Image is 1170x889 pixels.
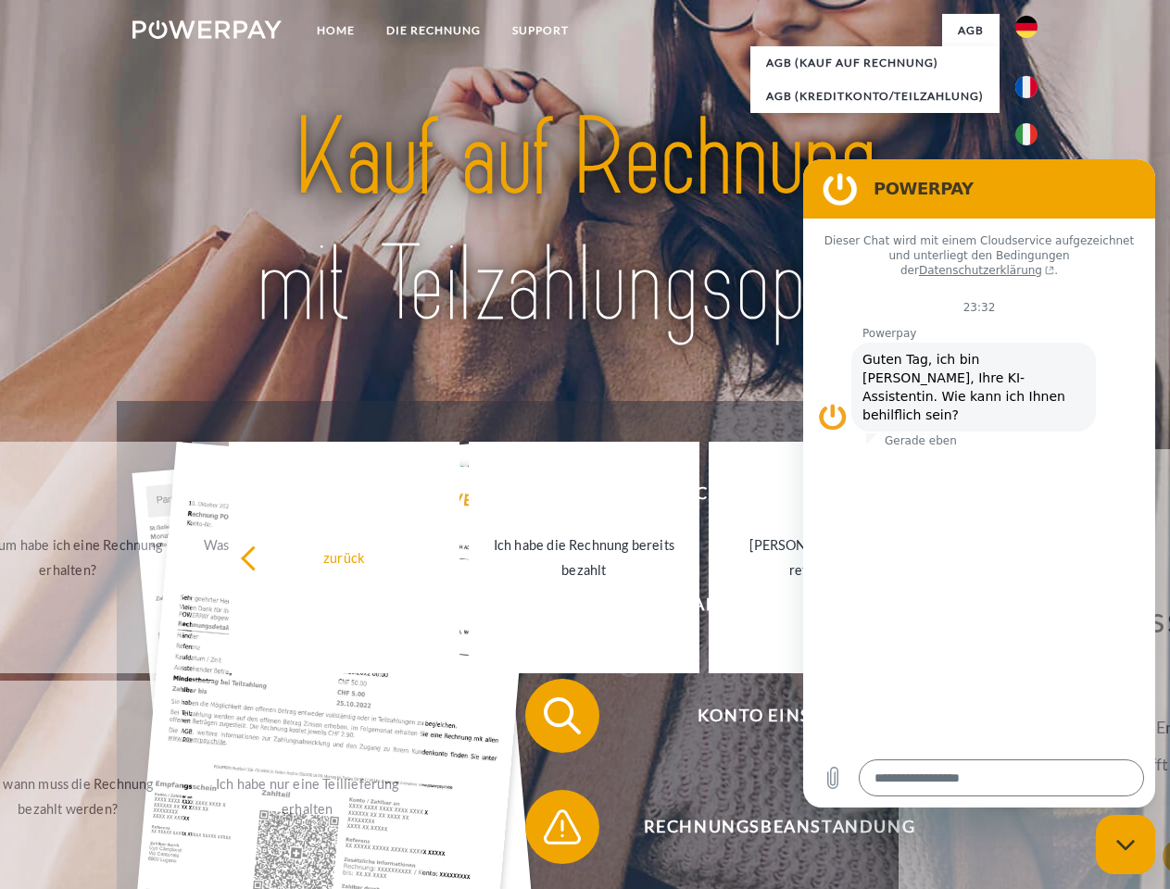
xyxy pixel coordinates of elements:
[750,80,1000,113] a: AGB (Kreditkonto/Teilzahlung)
[497,14,585,47] a: SUPPORT
[301,14,371,47] a: Home
[803,159,1155,808] iframe: Messaging-Fenster
[539,804,585,850] img: qb_warning.svg
[192,442,422,673] a: Was habe ich noch offen, ist meine Zahlung eingegangen?
[552,790,1006,864] span: Rechnungsbeanstandung
[942,14,1000,47] a: agb
[480,532,688,582] div: Ich habe die Rechnung bereits bezahlt
[1015,16,1038,38] img: de
[525,790,1007,864] button: Rechnungsbeanstandung
[371,14,497,47] a: DIE RECHNUNG
[177,89,993,355] img: title-powerpay_de.svg
[132,20,282,39] img: logo-powerpay-white.svg
[1015,123,1038,145] img: it
[720,532,928,582] div: [PERSON_NAME] wurde retourniert
[552,679,1006,753] span: Konto einsehen
[203,771,411,821] div: Ich habe nur eine Teillieferung erhalten
[1015,76,1038,98] img: fr
[203,532,411,582] div: Was habe ich noch offen, ist meine Zahlung eingegangen?
[539,693,585,739] img: qb_search.svg
[750,46,1000,80] a: AGB (Kauf auf Rechnung)
[525,679,1007,753] button: Konto einsehen
[1096,815,1155,874] iframe: Schaltfläche zum Öffnen des Messaging-Fensters; Konversation läuft
[240,545,448,570] div: zurück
